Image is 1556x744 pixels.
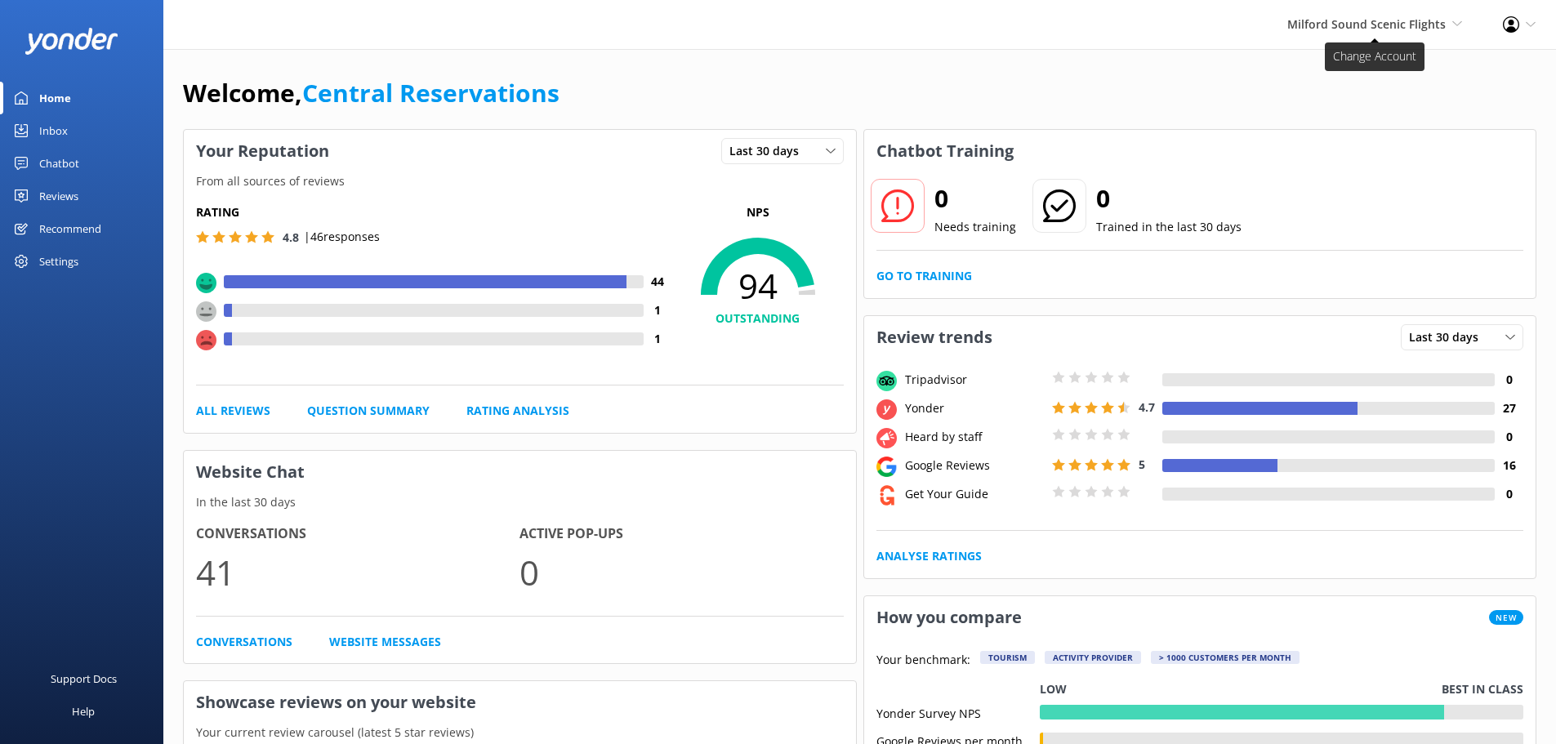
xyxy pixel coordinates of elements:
span: 4.7 [1139,399,1155,415]
h5: Rating [196,203,672,221]
h4: 0 [1495,485,1523,503]
h2: 0 [934,179,1016,218]
p: Your benchmark: [876,651,970,670]
h2: 0 [1096,179,1242,218]
h4: OUTSTANDING [672,310,844,327]
h4: 1 [644,301,672,319]
h3: Chatbot Training [864,130,1026,172]
p: In the last 30 days [184,493,856,511]
span: 94 [672,265,844,306]
div: Help [72,695,95,728]
div: Yonder Survey NPS [876,705,1040,719]
h4: 44 [644,273,672,291]
a: Website Messages [329,633,441,651]
h3: Your Reputation [184,130,341,172]
h3: Showcase reviews on your website [184,681,856,724]
span: 5 [1139,457,1145,472]
div: Inbox [39,114,68,147]
span: Last 30 days [729,142,809,160]
p: Your current review carousel (latest 5 star reviews) [184,724,856,742]
div: Tourism [980,651,1035,664]
h4: Active Pop-ups [519,523,843,545]
a: Go to Training [876,267,972,285]
h4: 0 [1495,428,1523,446]
div: Google Reviews [901,457,1048,474]
h3: Website Chat [184,451,856,493]
div: Get Your Guide [901,485,1048,503]
h4: 1 [644,330,672,348]
div: Reviews [39,180,78,212]
div: Tripadvisor [901,371,1048,389]
p: From all sources of reviews [184,172,856,190]
div: Support Docs [51,662,117,695]
a: Analyse Ratings [876,547,982,565]
h4: 27 [1495,399,1523,417]
h4: Conversations [196,523,519,545]
p: Low [1040,680,1067,698]
div: Heard by staff [901,428,1048,446]
a: Central Reservations [302,76,560,109]
a: Question Summary [307,402,430,420]
div: Settings [39,245,78,278]
span: Milford Sound Scenic Flights [1287,16,1446,32]
div: > 1000 customers per month [1151,651,1300,664]
h4: 16 [1495,457,1523,474]
p: 41 [196,545,519,599]
h3: How you compare [864,596,1034,639]
span: 4.8 [283,229,299,245]
p: | 46 responses [304,228,380,246]
p: Trained in the last 30 days [1096,218,1242,236]
div: Yonder [901,399,1048,417]
div: Home [39,82,71,114]
p: Best in class [1442,680,1523,698]
a: All Reviews [196,402,270,420]
div: Activity Provider [1045,651,1141,664]
h4: 0 [1495,371,1523,389]
h3: Review trends [864,316,1005,359]
img: yonder-white-logo.png [25,28,118,55]
h1: Welcome, [183,74,560,113]
p: Needs training [934,218,1016,236]
p: NPS [672,203,844,221]
span: Last 30 days [1409,328,1488,346]
p: 0 [519,545,843,599]
a: Conversations [196,633,292,651]
div: Chatbot [39,147,79,180]
div: Recommend [39,212,101,245]
a: Rating Analysis [466,402,569,420]
span: New [1489,610,1523,625]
